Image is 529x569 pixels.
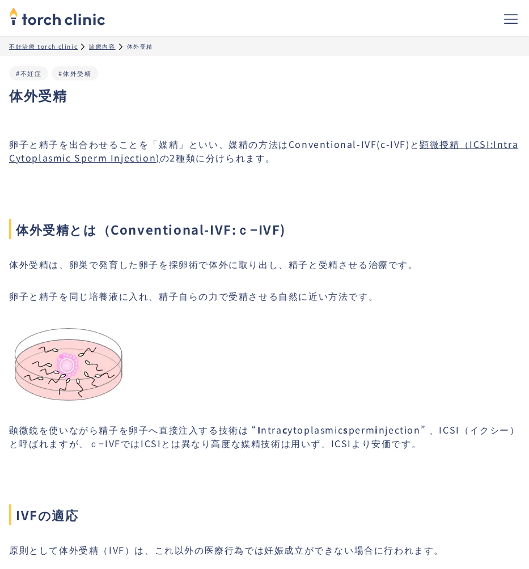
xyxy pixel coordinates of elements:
a: home [9,8,105,28]
h1: 体外受精 [9,85,520,105]
p: 原則として体外受精（IVF）は、これ以外の医療行為では妊娠成立ができない場合に行われます。 [9,543,520,557]
ul: パンくずリスト [9,42,520,50]
strong: i [375,423,379,436]
p: 体外受精は、卵巣で発育した卵子を採卵術で体外に取り出し、精子と受精させる治療です。 [9,257,520,271]
span: 体外受精とは（Conventional-IVF:ｃ−IVF) [9,219,520,239]
strong: I [257,423,261,436]
a: 顕微授精（ICSI:Intra Cytoplasmic Sperm Injection) [9,137,518,164]
a: 診療内容 [89,42,115,50]
p: 卵子と精子を同じ培養液に入れ、精子自らの力で受精させる自然に近い方法です。 [9,289,520,303]
strong: c [282,423,288,436]
span: IVFの適応 [9,504,520,525]
p: 顕微鏡を使いながら精子を卵子へ直接注入する技術は “ ntra ytoplasmic perm njection” 、ICSI（イクシー）と呼ばれますが、ｃ−IVFではICSIとは異なり高度な媒... [9,423,520,450]
img: torch clinic [9,3,105,28]
a: 不妊治療 torch clinic [9,42,78,50]
div: 体外受精 [127,42,153,50]
a: #不妊症 [16,69,41,78]
strong: s [343,423,349,436]
p: 卵子と精子を出合わせることを「媒精」といい、媒精の方法はConventional-IVF(c-IVF)と の2種類に分けられます。 [9,137,520,164]
a: #体外受精 [58,69,91,78]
